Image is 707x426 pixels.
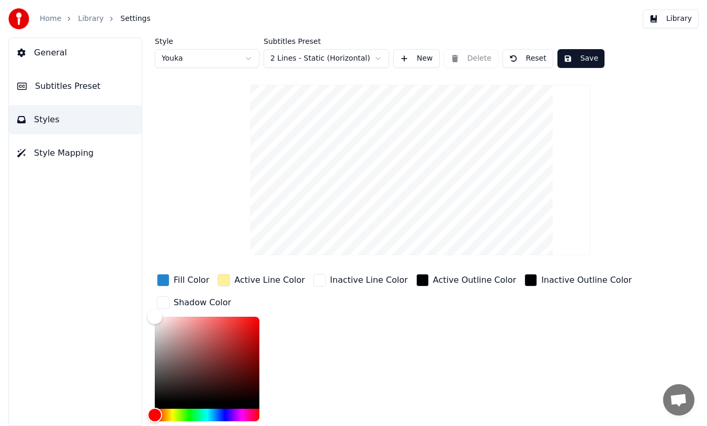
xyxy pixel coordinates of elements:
[174,274,209,286] div: Fill Color
[9,105,142,134] button: Styles
[9,38,142,67] button: General
[234,274,305,286] div: Active Line Color
[557,49,605,68] button: Save
[40,14,151,24] nav: breadcrumb
[34,147,94,159] span: Style Mapping
[414,272,518,289] button: Active Outline Color
[78,14,104,24] a: Library
[40,14,61,24] a: Home
[34,113,60,126] span: Styles
[393,49,440,68] button: New
[311,272,410,289] button: Inactive Line Color
[503,49,553,68] button: Reset
[663,384,694,416] a: Open chat
[433,274,516,286] div: Active Outline Color
[120,14,150,24] span: Settings
[330,274,408,286] div: Inactive Line Color
[264,38,389,45] label: Subtitles Preset
[9,72,142,101] button: Subtitles Preset
[9,139,142,168] button: Style Mapping
[522,272,634,289] button: Inactive Outline Color
[35,80,100,93] span: Subtitles Preset
[34,47,67,59] span: General
[643,9,699,28] button: Library
[155,272,211,289] button: Fill Color
[155,409,259,421] div: Hue
[541,274,632,286] div: Inactive Outline Color
[155,294,233,311] button: Shadow Color
[8,8,29,29] img: youka
[174,296,231,309] div: Shadow Color
[215,272,307,289] button: Active Line Color
[155,317,259,402] div: Color
[155,38,259,45] label: Style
